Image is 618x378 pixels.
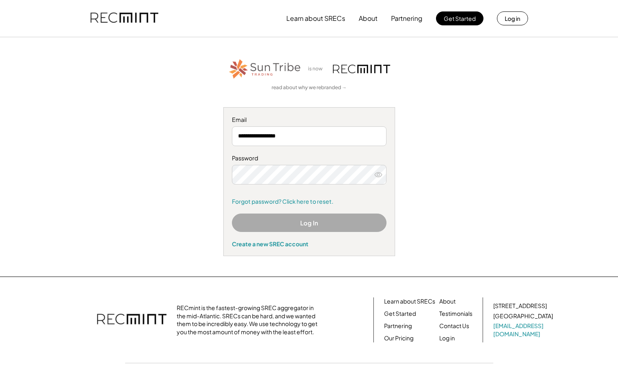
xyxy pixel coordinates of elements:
[439,310,472,318] a: Testimonials
[436,11,483,25] button: Get Started
[333,65,390,73] img: recmint-logotype%403x.png
[493,312,553,320] div: [GEOGRAPHIC_DATA]
[439,334,455,342] a: Log in
[232,240,387,248] div: Create a new SREC account
[228,58,302,80] img: STT_Horizontal_Logo%2B-%2BColor.png
[232,154,387,162] div: Password
[384,310,416,318] a: Get Started
[272,84,347,91] a: read about why we rebranded →
[359,10,378,27] button: About
[384,322,412,330] a: Partnering
[306,65,329,72] div: is now
[384,297,435,306] a: Learn about SRECs
[97,306,166,334] img: recmint-logotype%403x.png
[439,322,469,330] a: Contact Us
[384,334,413,342] a: Our Pricing
[497,11,528,25] button: Log in
[493,302,547,310] div: [STREET_ADDRESS]
[232,198,387,206] a: Forgot password? Click here to reset.
[232,214,387,232] button: Log In
[493,322,555,338] a: [EMAIL_ADDRESS][DOMAIN_NAME]
[439,297,456,306] a: About
[90,4,158,32] img: recmint-logotype%403x.png
[232,116,387,124] div: Email
[177,304,322,336] div: RECmint is the fastest-growing SREC aggregator in the mid-Atlantic. SRECs can be hard, and we wan...
[391,10,422,27] button: Partnering
[286,10,345,27] button: Learn about SRECs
